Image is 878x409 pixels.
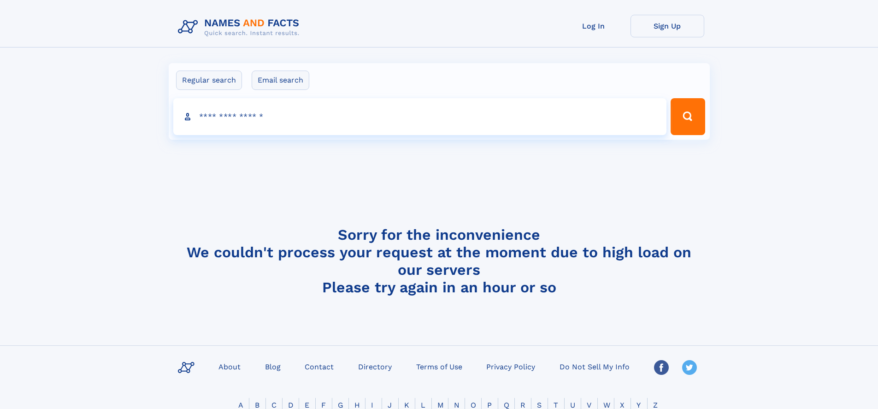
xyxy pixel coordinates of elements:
label: Email search [252,71,309,90]
img: Logo Names and Facts [174,15,307,40]
a: Log In [557,15,631,37]
a: Sign Up [631,15,704,37]
a: About [215,360,244,373]
button: Search Button [671,98,705,135]
a: Directory [354,360,395,373]
a: Do Not Sell My Info [556,360,633,373]
img: Facebook [654,360,669,375]
label: Regular search [176,71,242,90]
a: Privacy Policy [483,360,539,373]
a: Contact [301,360,337,373]
a: Terms of Use [412,360,466,373]
h4: Sorry for the inconvenience We couldn't process your request at the moment due to high load on ou... [174,226,704,296]
a: Blog [261,360,284,373]
input: search input [173,98,667,135]
img: Twitter [682,360,697,375]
